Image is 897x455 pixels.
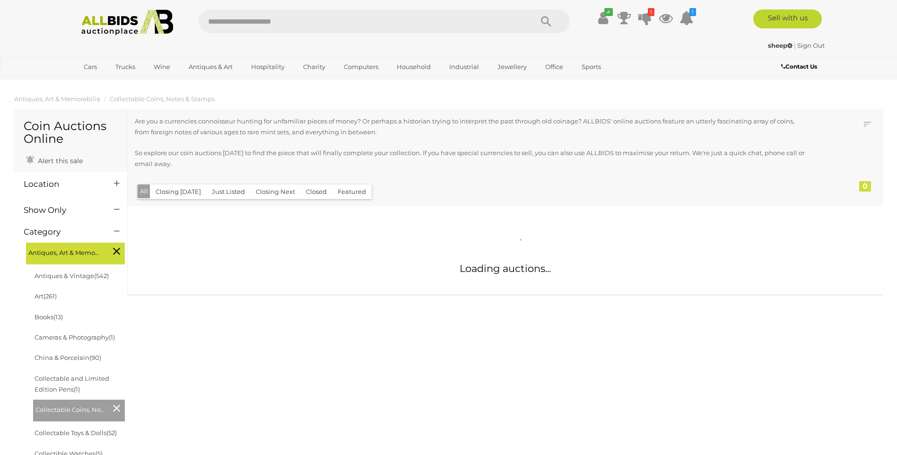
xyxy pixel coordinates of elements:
i: 1 [689,8,696,16]
a: 1 [679,9,694,26]
a: Wine [148,59,176,75]
a: sheep [768,42,794,49]
a: Computers [338,59,384,75]
button: Search [523,9,570,33]
a: ✔ [596,9,610,26]
a: Charity [297,59,331,75]
a: Books(13) [35,313,63,321]
a: Cars [78,59,103,75]
a: 1 [638,9,652,26]
a: Antiques & Vintage(542) [35,272,109,280]
a: Collectable and Limited Edition Pens(1) [35,375,109,393]
a: Antiques, Art & Memorabilia [14,95,100,103]
a: Household [391,59,437,75]
span: Collectable Coins, Notes & Stamps [35,402,106,415]
a: Alert this sale [24,153,85,167]
img: Allbids.com.au [76,9,179,35]
a: Art(261) [35,292,57,300]
span: | [794,42,796,49]
a: Sign Out [797,42,825,49]
b: Contact Us [781,63,817,70]
span: (1) [74,385,80,393]
a: Sell with us [753,9,822,28]
p: So explore our coin auctions [DATE] to find the piece that will finally complete your collection.... [135,148,807,170]
p: Are you a currencies connoisseur hunting for unfamiliar pieces of money? Or perhaps a historian t... [135,116,807,138]
a: Antiques & Art [183,59,239,75]
i: 1 [648,8,654,16]
a: China & Porcelain(90) [35,354,101,361]
h1: Coin Auctions Online [24,120,118,146]
span: Alert this sale [35,157,83,165]
span: (1) [109,333,115,341]
a: Collectable Coins, Notes & Stamps [110,95,215,103]
a: Sports [575,59,607,75]
button: Closing [DATE] [150,184,207,199]
a: Industrial [443,59,485,75]
button: All [138,184,150,198]
h4: Show Only [24,206,100,215]
a: Jewellery [491,59,533,75]
span: (90) [89,354,101,361]
h4: Location [24,180,100,189]
span: Antiques, Art & Memorabilia [28,245,99,258]
button: Featured [332,184,372,199]
div: 0 [859,181,871,192]
span: (52) [106,429,117,437]
a: [GEOGRAPHIC_DATA] [78,75,157,90]
button: Closed [300,184,332,199]
i: ✔ [604,8,613,16]
strong: sheep [768,42,792,49]
span: Loading auctions... [460,262,551,274]
span: (13) [53,313,63,321]
button: Closing Next [250,184,301,199]
button: Just Listed [206,184,251,199]
h4: Category [24,227,100,236]
a: Office [539,59,569,75]
span: (542) [94,272,109,280]
span: (261) [44,292,57,300]
a: Collectable Toys & Dolls(52) [35,429,117,437]
a: Cameras & Photography(1) [35,333,115,341]
a: Contact Us [781,61,819,72]
a: Hospitality [245,59,291,75]
a: Trucks [109,59,141,75]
